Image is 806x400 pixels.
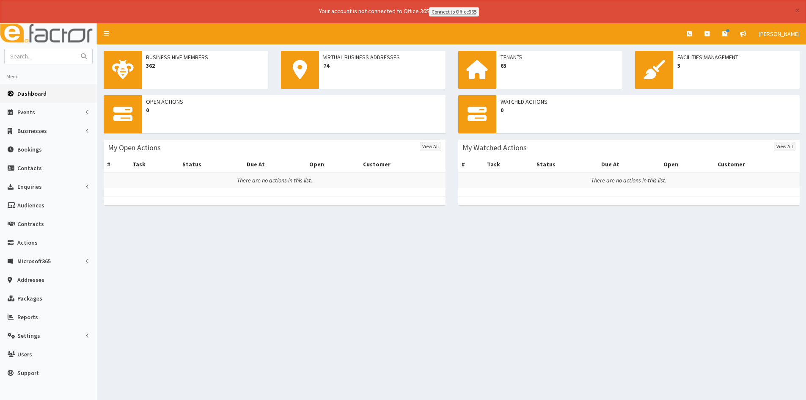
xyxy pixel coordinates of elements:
th: Status [533,157,598,172]
span: 362 [146,61,264,70]
a: Connect to Office365 [429,7,479,17]
span: Events [17,108,35,116]
span: Users [17,350,32,358]
th: Customer [714,157,800,172]
a: View All [774,142,795,151]
a: View All [420,142,441,151]
span: Businesses [17,127,47,135]
span: Watched Actions [501,97,796,106]
span: Bookings [17,146,42,153]
span: 74 [323,61,441,70]
th: Open [306,157,360,172]
span: Settings [17,332,40,339]
span: Dashboard [17,90,47,97]
span: Virtual Business Addresses [323,53,441,61]
span: Facilities Management [677,53,795,61]
a: [PERSON_NAME] [752,23,806,44]
span: Packages [17,295,42,302]
span: Contracts [17,220,44,228]
h3: My Open Actions [108,144,161,152]
span: Addresses [17,276,44,284]
th: Task [484,157,534,172]
input: Search... [5,49,76,64]
span: 3 [677,61,795,70]
span: 0 [146,106,441,114]
span: Microsoft365 [17,257,51,265]
span: Actions [17,239,38,246]
th: Due At [598,157,660,172]
th: Task [129,157,179,172]
span: Tenants [501,53,619,61]
span: Audiences [17,201,44,209]
th: Open [660,157,714,172]
span: Reports [17,313,38,321]
th: Due At [243,157,306,172]
i: There are no actions in this list. [591,177,666,184]
th: Customer [360,157,446,172]
th: # [104,157,129,172]
th: # [458,157,484,172]
span: Contacts [17,164,42,172]
span: 63 [501,61,619,70]
button: × [795,6,800,15]
span: Business Hive Members [146,53,264,61]
span: Support [17,369,39,377]
h3: My Watched Actions [462,144,527,152]
th: Status [179,157,244,172]
div: Your account is not connected to Office 365 [151,7,646,17]
span: [PERSON_NAME] [759,30,800,38]
i: There are no actions in this list. [237,177,312,184]
span: Open Actions [146,97,441,106]
span: 0 [501,106,796,114]
span: Enquiries [17,183,42,190]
